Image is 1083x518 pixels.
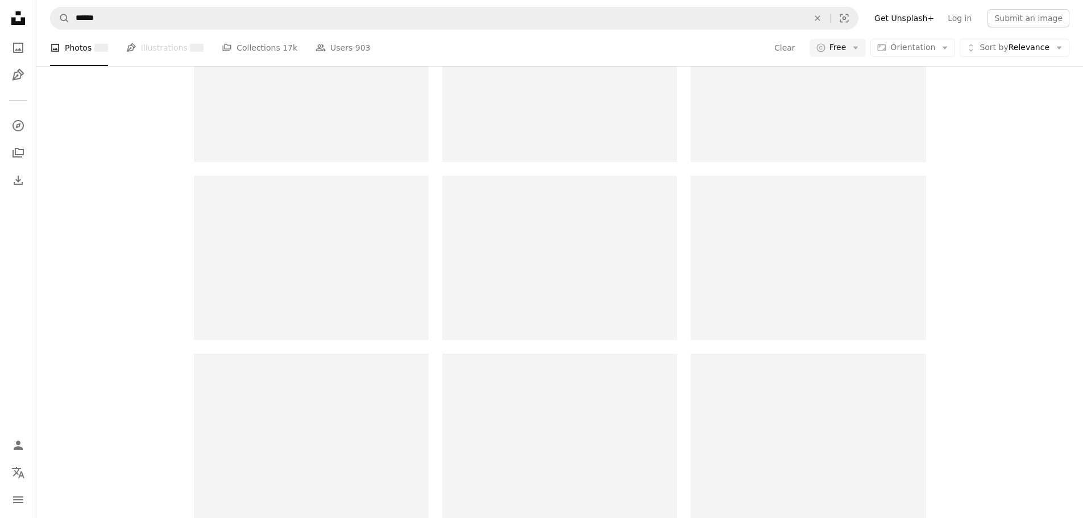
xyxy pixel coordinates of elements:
[51,7,70,29] button: Search Unsplash
[222,30,297,66] a: Collections 17k
[868,9,941,27] a: Get Unsplash+
[805,7,830,29] button: Clear
[829,42,847,53] span: Free
[126,30,204,66] a: Illustrations
[870,39,955,57] button: Orientation
[960,39,1069,57] button: Sort byRelevance
[355,42,371,54] span: 903
[890,43,935,52] span: Orientation
[987,9,1069,27] button: Submit an image
[774,39,796,57] button: Clear
[980,43,1008,52] span: Sort by
[7,142,30,164] a: Collections
[7,36,30,59] a: Photos
[810,39,866,57] button: Free
[7,434,30,457] a: Log in / Sign up
[7,64,30,86] a: Illustrations
[283,42,297,54] span: 17k
[7,461,30,484] button: Language
[316,30,370,66] a: Users 903
[50,7,858,30] form: Find visuals sitewide
[941,9,978,27] a: Log in
[980,42,1049,53] span: Relevance
[7,488,30,511] button: Menu
[831,7,858,29] button: Visual search
[7,169,30,192] a: Download History
[7,114,30,137] a: Explore
[7,7,30,32] a: Home — Unsplash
